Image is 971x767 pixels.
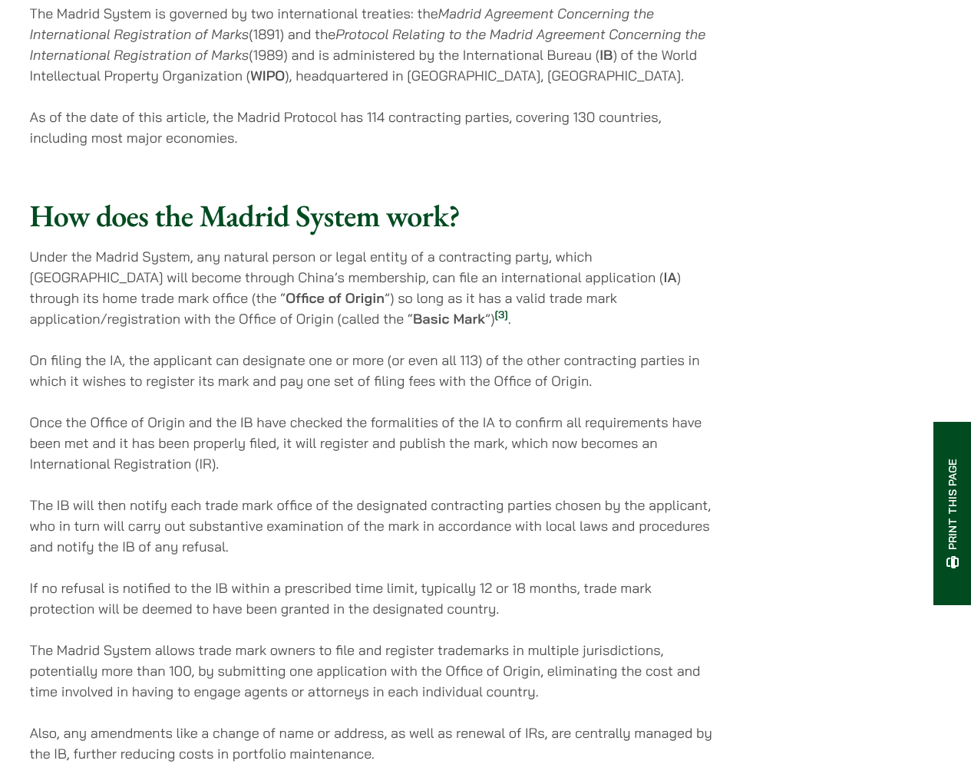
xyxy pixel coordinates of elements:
[30,5,655,43] em: Madrid Agreement Concerning the International Registration of Marks
[664,268,677,286] strong: IA
[250,67,285,84] strong: WIPO
[30,25,706,64] em: Protocol Relating to the Madrid Agreement Concerning the International Registration of Marks
[30,350,714,391] p: On filing the IA, the applicant can designate one or more (or even all 113) of the other contract...
[30,495,714,557] p: The IB will then notify each trade mark office of the designated contracting parties chosen by th...
[286,289,384,307] strong: Office of Origin
[30,412,714,474] p: Once the Office of Origin and the IB have checked the formalities of the IA to confirm all requir...
[30,640,714,702] p: The Madrid System allows trade mark owners to file and register trademarks in multiple jurisdicti...
[30,197,714,234] h2: How does the Madrid System work?
[495,308,508,321] a: [3]
[30,3,714,86] p: The Madrid System is governed by two international treaties: the (1891) and the (1989) and is adm...
[30,246,714,329] p: Under the Madrid System, any natural person or legal entity of a contracting party, which [GEOGRA...
[30,107,714,148] p: As of the date of this article, the Madrid Protocol has 114 contracting parties, covering 130 cou...
[599,46,613,64] strong: IB
[30,578,714,619] p: If no refusal is notified to the IB within a prescribed time limit, typically 12 or 18 months, tr...
[413,310,485,328] strong: Basic Mark
[30,723,714,764] p: Also, any amendments like a change of name or address, as well as renewal of IRs, are centrally m...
